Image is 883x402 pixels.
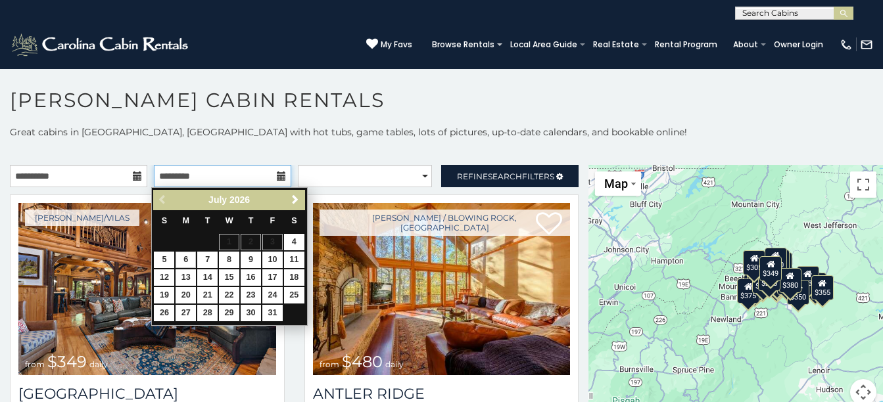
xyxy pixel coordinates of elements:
span: Wednesday [226,216,233,225]
span: My Favs [381,39,412,51]
span: from [25,359,45,369]
a: 20 [176,287,196,303]
div: $349 [759,256,782,281]
span: $349 [47,352,87,371]
a: 30 [241,305,261,321]
img: mail-regular-white.png [860,38,873,51]
button: Toggle fullscreen view [850,171,876,198]
a: 17 [262,269,283,286]
a: Next [287,192,304,208]
span: daily [89,359,108,369]
span: Search [488,171,522,181]
a: 7 [197,252,218,268]
a: 11 [284,252,304,268]
a: 10 [262,252,283,268]
span: Next [290,194,300,205]
span: from [320,359,339,369]
span: daily [385,359,404,369]
a: 9 [241,252,261,268]
a: Owner Login [767,35,830,54]
img: phone-regular-white.png [840,38,853,51]
a: 8 [219,252,239,268]
button: Change map style [595,171,641,196]
a: 28 [197,305,218,321]
a: Local Area Guide [504,35,584,54]
a: 27 [176,305,196,321]
a: 4 [284,234,304,250]
span: Refine Filters [457,171,554,181]
span: Friday [270,216,275,225]
div: $395 [752,269,775,294]
a: 23 [241,287,261,303]
span: Monday [183,216,190,225]
img: Diamond Creek Lodge [18,203,276,375]
span: Tuesday [205,216,210,225]
div: $305 [744,250,766,275]
span: Sunday [162,216,167,225]
div: $930 [797,266,819,291]
span: Thursday [249,216,254,225]
div: $225 [759,266,781,291]
a: 13 [176,269,196,286]
a: RefineSearchFilters [441,165,579,187]
a: 31 [262,305,283,321]
span: July [208,194,227,205]
a: 26 [154,305,174,321]
a: 29 [219,305,239,321]
a: Antler Ridge from $480 daily [313,203,571,375]
a: 19 [154,287,174,303]
a: 5 [154,252,174,268]
span: Map [604,177,628,190]
a: 6 [176,252,196,268]
span: $480 [342,352,383,371]
a: [PERSON_NAME] / Blowing Rock, [GEOGRAPHIC_DATA] [320,210,571,236]
a: Diamond Creek Lodge from $349 daily [18,203,276,375]
div: $380 [779,268,801,293]
img: Antler Ridge [313,203,571,375]
img: White-1-2.png [10,32,192,58]
a: Rental Program [648,35,724,54]
div: $375 [738,279,760,303]
a: My Favs [366,38,412,51]
a: 22 [219,287,239,303]
a: About [727,35,765,54]
span: 2026 [229,194,250,205]
a: 18 [284,269,304,286]
a: 21 [197,287,218,303]
a: 24 [262,287,283,303]
a: [PERSON_NAME]/Vilas [25,210,139,226]
a: Real Estate [586,35,646,54]
a: 14 [197,269,218,286]
div: $320 [765,248,787,273]
a: 12 [154,269,174,286]
a: 15 [219,269,239,286]
a: 25 [284,287,304,303]
div: $355 [811,275,834,300]
span: Saturday [291,216,297,225]
a: 16 [241,269,261,286]
a: Browse Rentals [425,35,501,54]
